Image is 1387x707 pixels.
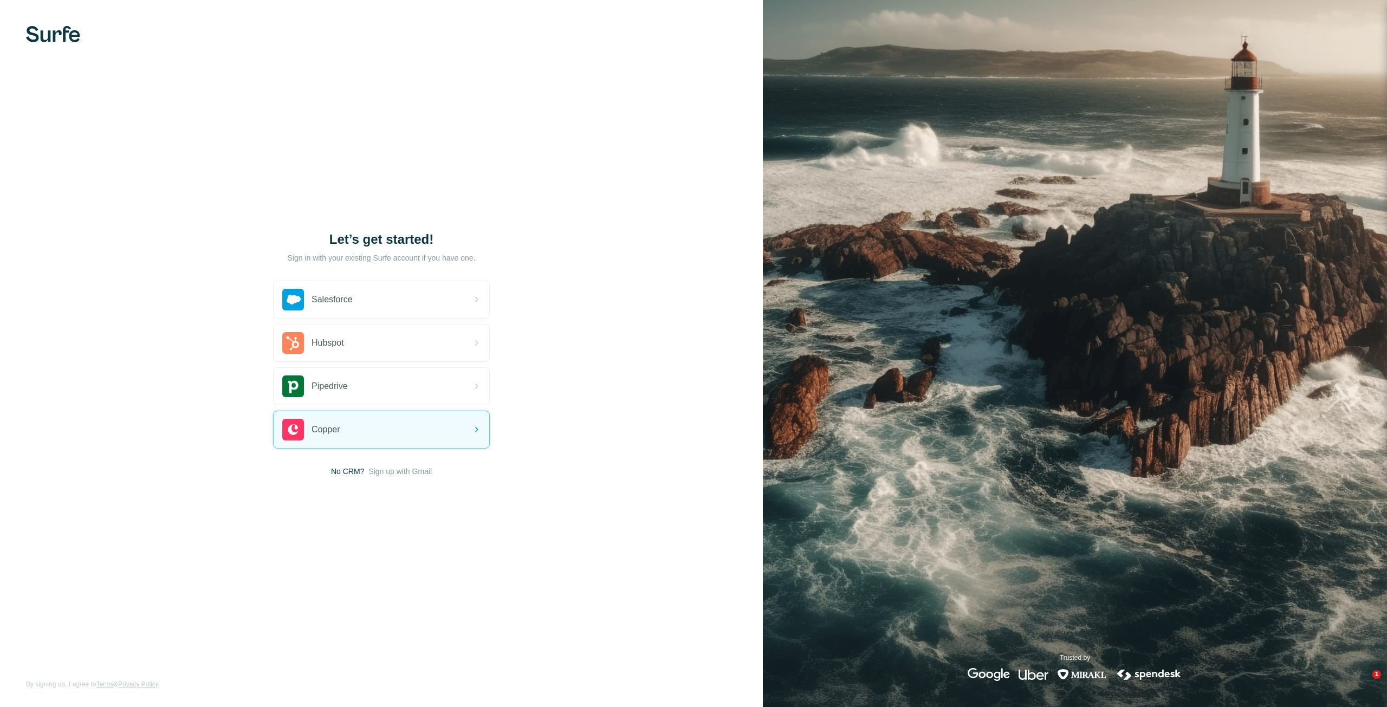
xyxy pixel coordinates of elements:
[1350,670,1376,696] iframe: Intercom live chat
[282,289,304,310] img: salesforce's logo
[287,252,475,263] p: Sign in with your existing Surfe account if you have one.
[26,26,80,42] img: Surfe's logo
[368,466,432,477] button: Sign up with Gmail
[282,375,304,397] img: pipedrive's logo
[312,293,353,306] span: Salesforce
[273,231,490,248] h1: Let’s get started!
[26,679,159,689] span: By signing up, I agree to &
[96,680,114,688] a: Terms
[1372,670,1381,679] span: 1
[1116,668,1183,681] img: spendesk's logo
[282,332,304,354] img: hubspot's logo
[312,336,344,349] span: Hubspot
[118,680,159,688] a: Privacy Policy
[968,668,1010,681] img: google's logo
[312,380,348,393] span: Pipedrive
[1019,668,1048,681] img: uber's logo
[1057,668,1107,681] img: mirakl's logo
[1060,653,1090,663] p: Trusted by
[282,419,304,440] img: copper's logo
[312,423,340,436] span: Copper
[331,466,364,477] span: No CRM?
